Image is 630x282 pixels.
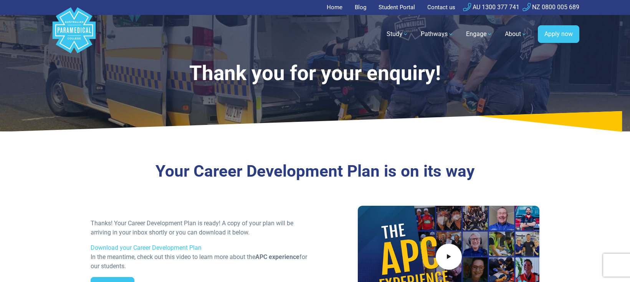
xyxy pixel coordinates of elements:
a: NZ 0800 005 689 [523,3,579,11]
strong: APC experience [255,253,299,261]
a: Engage [461,23,497,45]
a: Australian Paramedical College [51,15,97,54]
p: In the meantime, check out this video to learn more about the for our students. [91,252,311,271]
a: Apply now [538,25,579,43]
p: Thanks! Your Career Development Plan is ready! A copy of your plan will be arriving in your inbox... [91,219,311,237]
a: Pathways [416,23,458,45]
a: Download your Career Development Plan [91,244,202,251]
a: AU 1300 377 741 [463,3,519,11]
a: About [500,23,532,45]
h1: Thank you for your enquiry! [117,61,513,85]
h3: Your Career Development Plan is on its way [91,162,540,181]
a: Study [382,23,413,45]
